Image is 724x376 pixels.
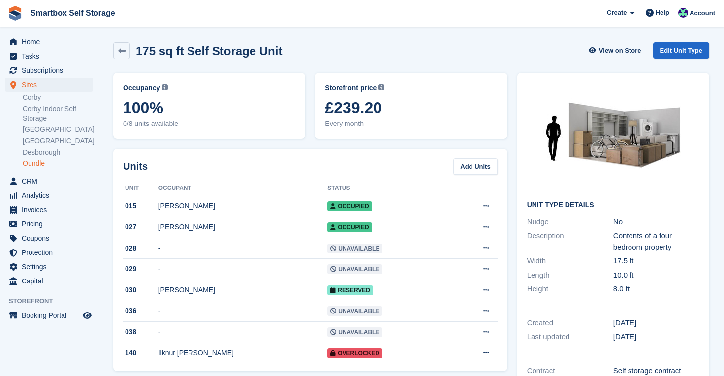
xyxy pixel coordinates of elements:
[527,331,613,343] div: Last updated
[23,93,93,102] a: Corby
[158,259,328,280] td: -
[158,301,328,322] td: -
[588,42,645,59] a: View on Store
[527,283,613,295] div: Height
[613,283,699,295] div: 8.0 ft
[327,306,382,316] span: Unavailable
[5,188,93,202] a: menu
[123,222,158,232] div: 027
[23,159,93,168] a: Oundle
[22,49,81,63] span: Tasks
[327,201,372,211] span: Occupied
[5,260,93,274] a: menu
[327,327,382,337] span: Unavailable
[123,119,295,129] span: 0/8 units available
[5,203,93,217] a: menu
[527,201,699,209] h2: Unit Type details
[613,255,699,267] div: 17.5 ft
[653,42,709,59] a: Edit Unit Type
[23,104,93,123] a: Corby Indoor Self Storage
[527,230,613,252] div: Description
[5,78,93,92] a: menu
[613,270,699,281] div: 10.0 ft
[678,8,688,18] img: Roger Canham
[325,119,497,129] span: Every month
[22,203,81,217] span: Invoices
[327,285,373,295] span: Reserved
[539,83,687,193] img: 175-sqft-unit.jpg
[527,270,613,281] div: Length
[123,348,158,358] div: 140
[22,246,81,259] span: Protection
[5,246,93,259] a: menu
[162,84,168,90] img: icon-info-grey-7440780725fd019a000dd9b08b2336e03edf1995a4989e88bcd33f0948082b44.svg
[158,348,328,358] div: Ilknur [PERSON_NAME]
[527,255,613,267] div: Width
[22,188,81,202] span: Analytics
[325,83,377,93] span: Storefront price
[158,238,328,259] td: -
[690,8,715,18] span: Account
[123,83,160,93] span: Occupancy
[613,331,699,343] div: [DATE]
[22,260,81,274] span: Settings
[22,63,81,77] span: Subscriptions
[607,8,627,18] span: Create
[123,99,295,117] span: 100%
[527,317,613,329] div: Created
[123,264,158,274] div: 029
[5,274,93,288] a: menu
[22,231,81,245] span: Coupons
[327,181,451,196] th: Status
[22,274,81,288] span: Capital
[5,49,93,63] a: menu
[81,310,93,321] a: Preview store
[378,84,384,90] img: icon-info-grey-7440780725fd019a000dd9b08b2336e03edf1995a4989e88bcd33f0948082b44.svg
[9,296,98,306] span: Storefront
[613,217,699,228] div: No
[123,327,158,337] div: 038
[5,35,93,49] a: menu
[5,231,93,245] a: menu
[158,285,328,295] div: [PERSON_NAME]
[123,181,158,196] th: Unit
[327,222,372,232] span: Occupied
[5,217,93,231] a: menu
[123,159,148,174] h2: Units
[123,306,158,316] div: 036
[22,174,81,188] span: CRM
[453,158,497,175] a: Add Units
[325,99,497,117] span: £239.20
[5,174,93,188] a: menu
[527,217,613,228] div: Nudge
[136,44,282,58] h2: 175 sq ft Self Storage Unit
[27,5,119,21] a: Smartbox Self Storage
[123,285,158,295] div: 030
[613,230,699,252] div: Contents of a four bedroom property
[22,35,81,49] span: Home
[8,6,23,21] img: stora-icon-8386f47178a22dfd0bd8f6a31ec36ba5ce8667c1dd55bd0f319d3a0aa187defe.svg
[123,243,158,253] div: 028
[158,322,328,343] td: -
[158,181,328,196] th: Occupant
[599,46,641,56] span: View on Store
[22,78,81,92] span: Sites
[327,264,382,274] span: Unavailable
[23,148,93,157] a: Desborough
[22,217,81,231] span: Pricing
[613,317,699,329] div: [DATE]
[123,201,158,211] div: 015
[327,348,382,358] span: Overlocked
[5,63,93,77] a: menu
[656,8,669,18] span: Help
[23,125,93,134] a: [GEOGRAPHIC_DATA]
[158,222,328,232] div: [PERSON_NAME]
[5,309,93,322] a: menu
[158,201,328,211] div: [PERSON_NAME]
[22,309,81,322] span: Booking Portal
[23,136,93,146] a: [GEOGRAPHIC_DATA]
[327,244,382,253] span: Unavailable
